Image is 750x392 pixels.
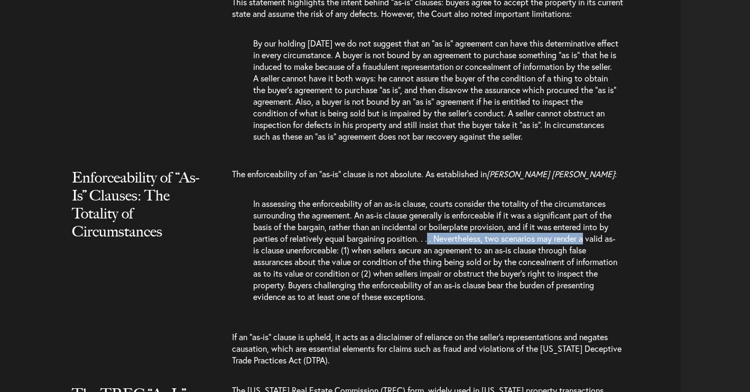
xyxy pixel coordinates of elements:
[72,168,209,261] h2: Enforceability of “As-Is” Clauses: The Totality of Circumstances
[232,168,636,190] p: The enforceability of an “as-is” clause is not absolute. As established in :
[253,38,619,153] p: By our holding [DATE] we do not suggest that an “as is” agreement can have this determinative eff...
[232,321,636,377] p: If an “as-is” clause is upheld, it acts as a disclaimer of reliance on the seller’s representatio...
[487,168,615,179] em: [PERSON_NAME] [PERSON_NAME]
[253,198,619,313] p: In assessing the enforceability of an as-is clause, courts consider the totality of the circumsta...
